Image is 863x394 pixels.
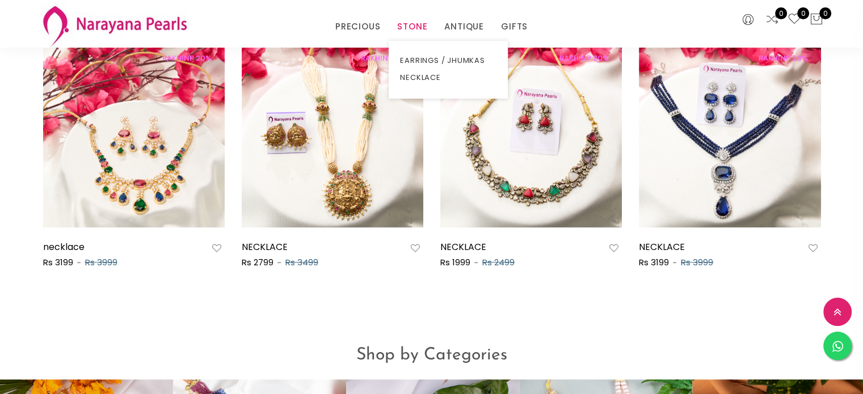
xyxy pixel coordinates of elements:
[285,256,318,268] span: Rs 3499
[482,256,515,268] span: Rs 2499
[606,241,622,256] button: Add to wishlist
[639,240,685,253] a: NECKLACE
[765,12,779,27] a: 0
[209,241,225,256] button: Add to wishlist
[788,12,801,27] a: 0
[43,240,85,253] a: necklace
[355,53,416,63] span: RAKHINP 20%
[553,53,615,63] span: RAKHINP 20%
[440,256,470,268] span: Rs 1999
[440,240,486,253] a: NECKLACE
[501,18,528,35] a: GIFTS
[775,7,787,19] span: 0
[43,256,73,268] span: Rs 3199
[242,240,288,253] a: NECKLACE
[681,256,713,268] span: Rs 3999
[444,18,484,35] a: ANTIQUE
[752,53,814,63] span: RAKHINP 20%
[819,7,831,19] span: 0
[400,69,496,86] a: NECKLACE
[805,241,821,256] button: Add to wishlist
[797,7,809,19] span: 0
[639,256,669,268] span: Rs 3199
[400,52,496,69] a: EARRINGS / JHUMKAS
[810,12,823,27] button: 0
[407,241,423,256] button: Add to wishlist
[397,18,427,35] a: STONE
[335,18,380,35] a: PRECIOUS
[85,256,117,268] span: Rs 3999
[242,256,273,268] span: Rs 2799
[156,53,218,63] span: RAKHINP 20%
